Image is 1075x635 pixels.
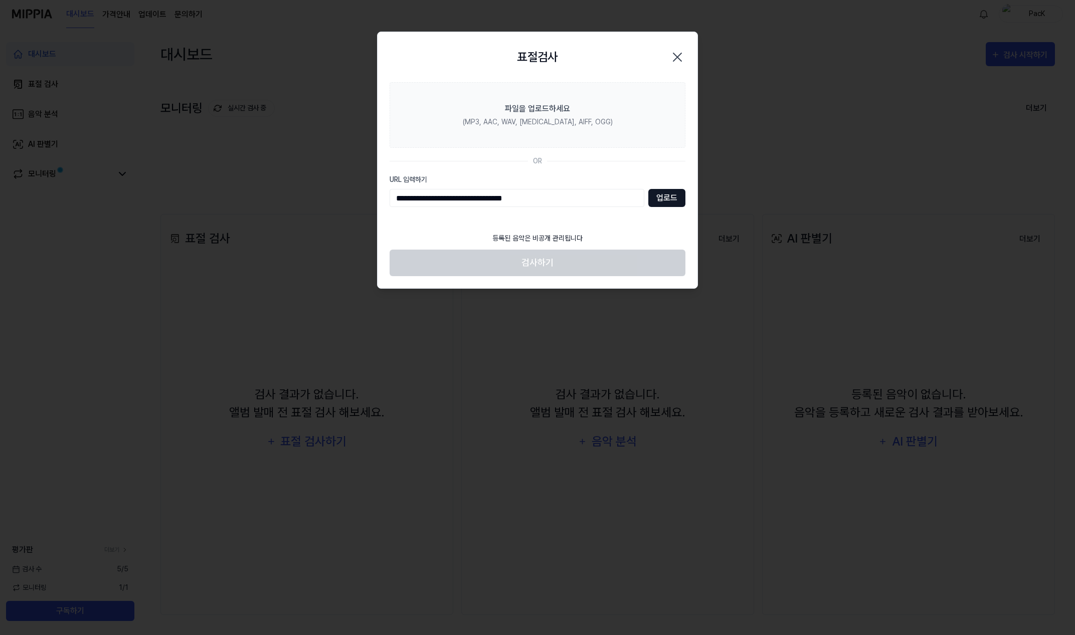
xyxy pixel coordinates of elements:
[390,174,685,185] label: URL 입력하기
[517,48,558,66] h2: 표절검사
[533,156,542,166] div: OR
[463,117,613,127] div: (MP3, AAC, WAV, [MEDICAL_DATA], AIFF, OGG)
[648,189,685,207] button: 업로드
[486,227,589,250] div: 등록된 음악은 비공개 관리됩니다
[505,103,570,115] div: 파일을 업로드하세요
